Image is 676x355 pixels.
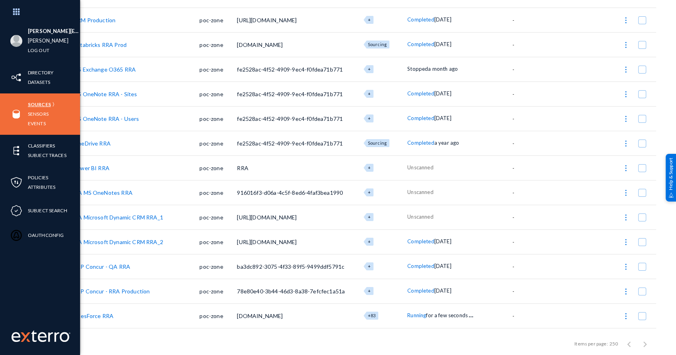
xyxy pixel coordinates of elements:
td: poc-zone [199,180,237,205]
a: QA Microsoft Dynamic CRM RRA_2 [73,239,163,245]
td: poc-zone [199,57,237,81]
span: Completed [407,115,434,121]
div: Items per page: [574,340,608,347]
a: QA Microsoft Dynamic CRM RRA_1 [73,214,163,221]
td: - [512,180,549,205]
td: - [512,205,549,229]
a: SAP Concur - RRA Production [73,288,150,295]
img: icon-more.svg [622,66,630,74]
img: icon-inventory.svg [10,72,22,83]
img: icon-more.svg [622,164,630,172]
span: fe2528ac-4f52-4909-9ec4-f0fdea71b771 [237,140,343,147]
img: icon-more.svg [622,287,630,295]
a: OAuthConfig [28,231,64,240]
img: blank-profile-picture.png [10,35,22,47]
span: . [469,309,470,319]
a: MS OneNote RRA - Sites [73,91,137,97]
a: Events [28,119,46,128]
span: a year ago [434,140,459,146]
span: [URL][DOMAIN_NAME] [237,17,297,23]
td: - [512,81,549,106]
a: Sources [28,100,51,109]
img: icon-more.svg [622,140,630,147]
td: - [512,254,549,279]
button: Next page [637,336,653,352]
img: icon-more.svg [622,312,630,320]
img: icon-policies.svg [10,177,22,188]
span: . [472,309,473,319]
span: fe2528ac-4f52-4909-9ec4-f0fdea71b771 [237,91,343,97]
div: Help & Support [666,153,676,201]
td: - [512,279,549,303]
a: [PERSON_NAME] [28,36,68,45]
td: - [512,57,549,81]
a: SalesForce RRA [73,312,113,319]
img: icon-more.svg [622,16,630,24]
img: icon-more.svg [622,41,630,49]
img: icon-compliance.svg [10,205,22,217]
span: for a few seconds [426,312,468,318]
span: + [368,288,371,293]
img: icon-oauth.svg [10,229,22,241]
span: . [470,309,472,319]
td: poc-zone [199,131,237,155]
span: [URL][DOMAIN_NAME] [237,214,297,221]
td: poc-zone [199,155,237,180]
a: Attributes [28,182,55,192]
td: poc-zone [199,205,237,229]
span: Sourcing [368,140,387,145]
a: Policies [28,173,48,182]
td: - [512,155,549,180]
td: - [512,8,549,32]
img: app launcher [4,3,28,20]
td: poc-zone [199,279,237,303]
span: [DATE] [434,238,451,244]
span: Completed [407,238,434,244]
td: - [512,303,549,328]
td: poc-zone [199,303,237,328]
img: icon-more.svg [622,213,630,221]
span: + [368,239,371,244]
span: [DATE] [434,16,451,23]
img: exterro-logo.svg [21,332,30,342]
span: fe2528ac-4f52-4909-9ec4-f0fdea71b771 [237,115,343,122]
span: Unscanned [407,189,433,195]
span: + [368,66,371,72]
td: poc-zone [199,106,237,131]
span: a month ago [428,66,458,72]
a: Datasets [28,78,50,87]
span: [DOMAIN_NAME] [237,41,283,48]
td: poc-zone [199,81,237,106]
span: [DATE] [434,287,451,294]
img: help_support.svg [668,192,674,198]
a: Sensors [28,109,49,118]
span: Completed [407,16,434,23]
span: + [368,214,371,219]
td: poc-zone [199,254,237,279]
span: Stopped [407,66,428,72]
a: Subject Traces [28,151,66,160]
span: Completed [407,90,434,97]
span: Completed [407,140,434,146]
td: - [512,32,549,57]
span: [DATE] [434,115,451,121]
span: Unscanned [407,213,433,220]
span: Sourcing [368,42,387,47]
span: 916016f3-d06a-4c5f-8ed6-4faf3bea1990 [237,189,343,196]
span: + [368,264,371,269]
span: RRA [237,165,248,171]
span: [DATE] [434,90,451,97]
td: poc-zone [199,229,237,254]
span: + [368,91,371,96]
span: + [368,165,371,170]
span: [URL][DOMAIN_NAME] [237,239,297,245]
a: MS Exchange O365 RRA [73,66,136,73]
a: Subject Search [28,206,67,215]
a: QA MS OneNotes RRA [73,189,133,196]
span: [DATE] [434,41,451,47]
img: icon-more.svg [622,115,630,123]
span: +83 [368,313,375,318]
button: Previous page [621,336,637,352]
a: SAP Concur - QA RRA [73,263,130,270]
a: Classifiers [28,141,55,150]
